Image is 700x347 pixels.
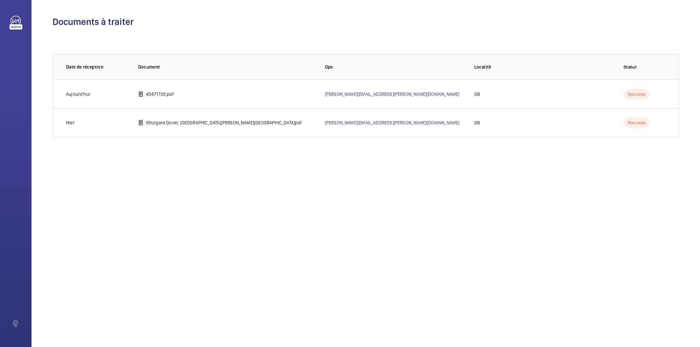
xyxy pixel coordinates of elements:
p: Ops [325,64,464,70]
p: 40471730.pdf [146,91,174,97]
p: Document [138,64,314,70]
p: Statut [624,64,666,70]
p: GB [474,91,480,97]
h1: Documents à traiter [53,16,679,28]
p: Date de réception [66,64,128,70]
p: Nouveau [624,117,649,128]
p: GB [474,119,480,126]
p: Localité [474,64,613,70]
p: Nouveau [624,89,649,99]
a: [PERSON_NAME][EMAIL_ADDRESS][PERSON_NAME][DOMAIN_NAME] [325,120,460,125]
p: Aujourd'hui [66,91,90,97]
p: Shurgard Dover, [GEOGRAPHIC_DATA][PERSON_NAME][GEOGRAPHIC_DATA]pdf [146,119,302,126]
p: Hier [66,119,74,126]
a: [PERSON_NAME][EMAIL_ADDRESS][PERSON_NAME][DOMAIN_NAME] [325,92,460,97]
